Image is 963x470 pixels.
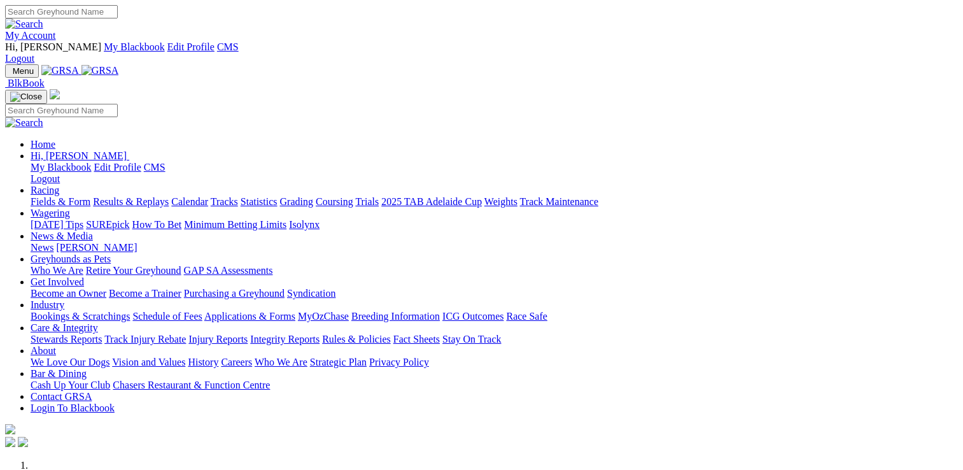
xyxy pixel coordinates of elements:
[381,196,482,207] a: 2025 TAB Adelaide Cup
[184,265,273,276] a: GAP SA Assessments
[93,196,169,207] a: Results & Replays
[31,334,958,345] div: Care & Integrity
[13,66,34,76] span: Menu
[5,104,118,117] input: Search
[31,288,106,299] a: Become an Owner
[113,380,270,390] a: Chasers Restaurant & Function Centre
[81,65,119,76] img: GRSA
[5,437,15,447] img: facebook.svg
[56,242,137,253] a: [PERSON_NAME]
[211,196,238,207] a: Tracks
[188,357,218,367] a: History
[287,288,335,299] a: Syndication
[31,402,115,413] a: Login To Blackbook
[31,162,958,185] div: Hi, [PERSON_NAME]
[184,288,285,299] a: Purchasing a Greyhound
[31,311,958,322] div: Industry
[132,311,202,322] a: Schedule of Fees
[31,242,53,253] a: News
[18,437,28,447] img: twitter.svg
[112,357,185,367] a: Vision and Values
[442,311,503,322] a: ICG Outcomes
[94,162,141,173] a: Edit Profile
[393,334,440,345] a: Fact Sheets
[255,357,307,367] a: Who We Are
[442,334,501,345] a: Stay On Track
[31,253,111,264] a: Greyhounds as Pets
[31,231,93,241] a: News & Media
[5,78,45,89] a: BlkBook
[31,162,92,173] a: My Blackbook
[369,357,429,367] a: Privacy Policy
[31,219,958,231] div: Wagering
[250,334,320,345] a: Integrity Reports
[8,78,45,89] span: BlkBook
[5,30,56,41] a: My Account
[506,311,547,322] a: Race Safe
[204,311,295,322] a: Applications & Forms
[41,65,79,76] img: GRSA
[31,150,129,161] a: Hi, [PERSON_NAME]
[5,5,118,18] input: Search
[31,380,110,390] a: Cash Up Your Club
[298,311,349,322] a: MyOzChase
[221,357,252,367] a: Careers
[31,208,70,218] a: Wagering
[50,89,60,99] img: logo-grsa-white.png
[31,368,87,379] a: Bar & Dining
[132,219,182,230] a: How To Bet
[31,357,958,368] div: About
[5,41,101,52] span: Hi, [PERSON_NAME]
[31,196,958,208] div: Racing
[31,288,958,299] div: Get Involved
[31,265,958,276] div: Greyhounds as Pets
[31,322,98,333] a: Care & Integrity
[5,424,15,434] img: logo-grsa-white.png
[31,334,102,345] a: Stewards Reports
[31,265,83,276] a: Who We Are
[10,92,42,102] img: Close
[31,391,92,402] a: Contact GRSA
[31,139,55,150] a: Home
[104,334,186,345] a: Track Injury Rebate
[31,185,59,196] a: Racing
[316,196,353,207] a: Coursing
[188,334,248,345] a: Injury Reports
[31,173,60,184] a: Logout
[167,41,214,52] a: Edit Profile
[31,150,127,161] span: Hi, [PERSON_NAME]
[31,196,90,207] a: Fields & Form
[217,41,239,52] a: CMS
[31,276,84,287] a: Get Involved
[31,357,109,367] a: We Love Our Dogs
[5,90,47,104] button: Toggle navigation
[31,219,83,230] a: [DATE] Tips
[322,334,391,345] a: Rules & Policies
[5,41,958,64] div: My Account
[5,53,34,64] a: Logout
[5,64,39,78] button: Toggle navigation
[171,196,208,207] a: Calendar
[86,265,181,276] a: Retire Your Greyhound
[31,345,56,356] a: About
[351,311,440,322] a: Breeding Information
[31,380,958,391] div: Bar & Dining
[31,311,130,322] a: Bookings & Scratchings
[241,196,278,207] a: Statistics
[5,117,43,129] img: Search
[109,288,181,299] a: Become a Trainer
[484,196,517,207] a: Weights
[86,219,129,230] a: SUREpick
[184,219,286,230] a: Minimum Betting Limits
[355,196,379,207] a: Trials
[31,242,958,253] div: News & Media
[520,196,598,207] a: Track Maintenance
[280,196,313,207] a: Grading
[5,18,43,30] img: Search
[289,219,320,230] a: Isolynx
[310,357,367,367] a: Strategic Plan
[144,162,165,173] a: CMS
[104,41,165,52] a: My Blackbook
[31,299,64,310] a: Industry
